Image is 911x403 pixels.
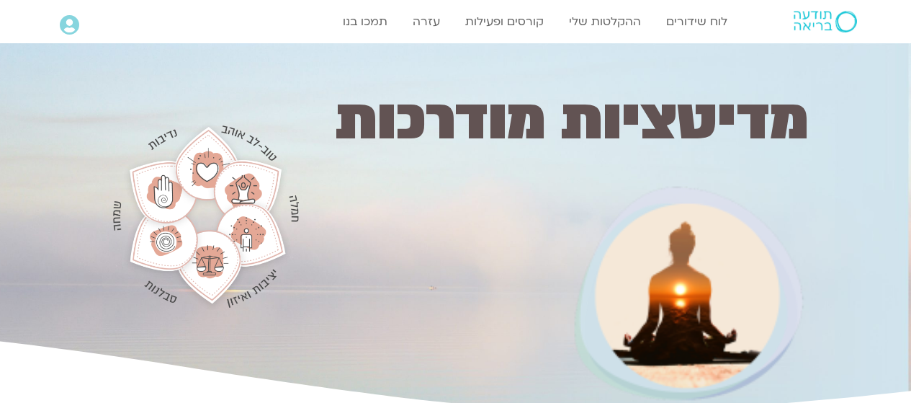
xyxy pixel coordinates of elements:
h1: מדיטציות מודרכות [317,95,809,147]
a: עזרה [405,8,447,35]
a: תמכו בנו [336,8,395,35]
img: תודעה בריאה [794,11,857,32]
a: קורסים ופעילות [458,8,551,35]
a: לוח שידורים [659,8,735,35]
a: ההקלטות שלי [562,8,648,35]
